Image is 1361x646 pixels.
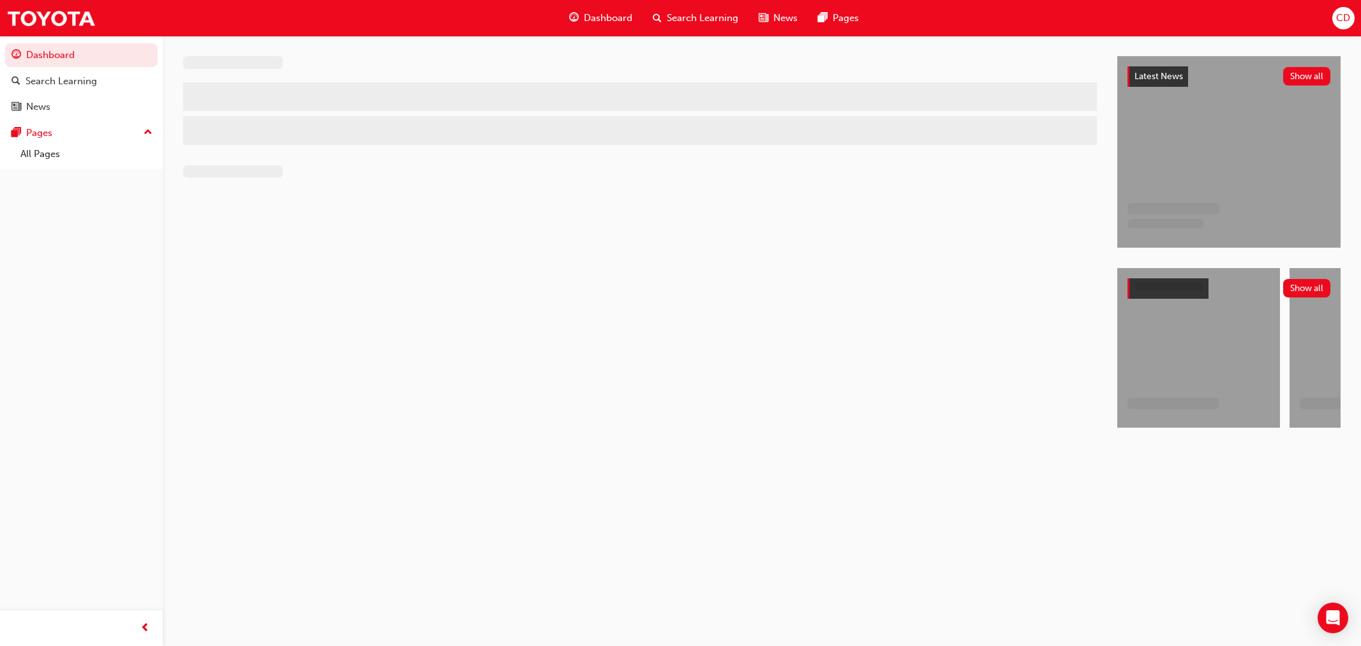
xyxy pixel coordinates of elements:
[1336,11,1350,26] span: CD
[1283,279,1331,297] button: Show all
[773,11,798,26] span: News
[643,5,748,31] a: search-iconSearch Learning
[759,10,768,26] span: news-icon
[5,121,158,145] button: Pages
[26,126,52,140] div: Pages
[11,128,21,139] span: pages-icon
[26,74,97,89] div: Search Learning
[569,10,579,26] span: guage-icon
[1283,67,1331,86] button: Show all
[667,11,738,26] span: Search Learning
[833,11,859,26] span: Pages
[1332,7,1355,29] button: CD
[26,100,50,114] div: News
[584,11,632,26] span: Dashboard
[144,124,152,141] span: up-icon
[1127,278,1330,299] a: Show all
[11,50,21,61] span: guage-icon
[808,5,869,31] a: pages-iconPages
[15,144,158,164] a: All Pages
[11,101,21,113] span: news-icon
[559,5,643,31] a: guage-iconDashboard
[5,95,158,119] a: News
[5,70,158,93] a: Search Learning
[5,41,158,121] button: DashboardSearch LearningNews
[11,76,20,87] span: search-icon
[1127,66,1330,87] a: Latest NewsShow all
[1134,71,1183,82] span: Latest News
[6,4,96,33] img: Trak
[748,5,808,31] a: news-iconNews
[1318,603,1348,633] div: Open Intercom Messenger
[5,43,158,67] a: Dashboard
[140,620,150,636] span: prev-icon
[818,10,828,26] span: pages-icon
[653,10,662,26] span: search-icon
